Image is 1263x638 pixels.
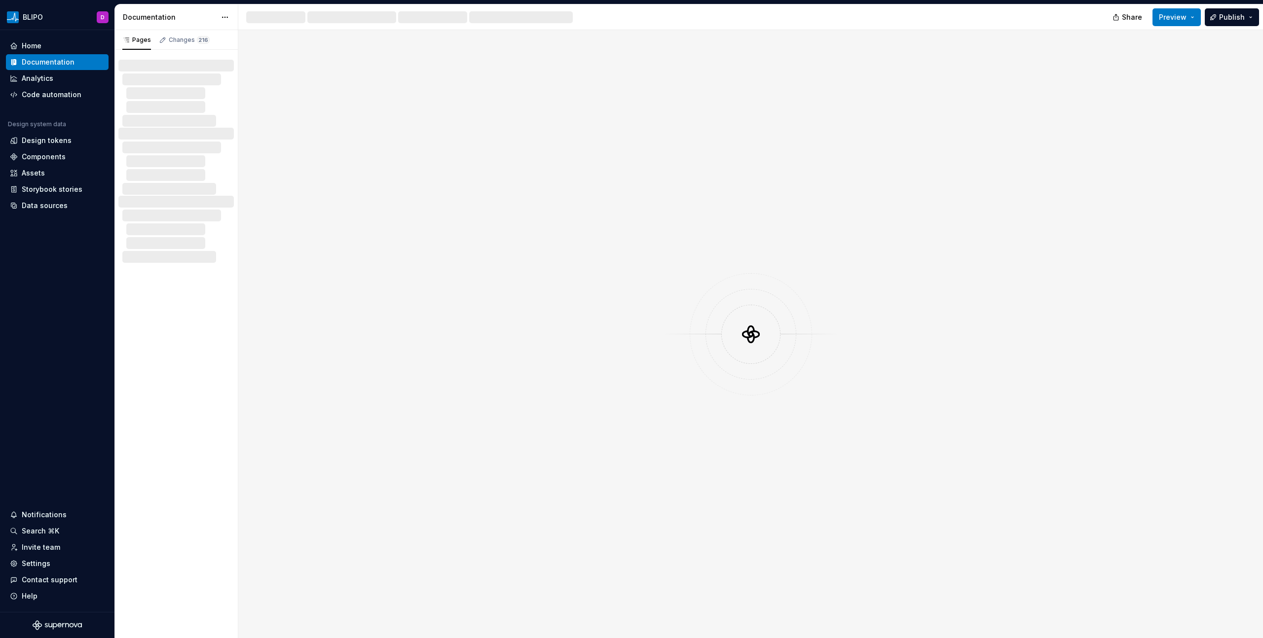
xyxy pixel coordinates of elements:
[123,12,216,22] div: Documentation
[6,523,109,539] button: Search ⌘K
[22,542,60,552] div: Invite team
[6,149,109,165] a: Components
[6,38,109,54] a: Home
[6,133,109,148] a: Design tokens
[6,539,109,555] a: Invite team
[6,54,109,70] a: Documentation
[1205,8,1259,26] button: Publish
[6,71,109,86] a: Analytics
[6,507,109,523] button: Notifications
[122,36,151,44] div: Pages
[22,41,41,51] div: Home
[33,620,82,630] svg: Supernova Logo
[22,591,37,601] div: Help
[22,184,82,194] div: Storybook stories
[6,572,109,588] button: Contact support
[22,73,53,83] div: Analytics
[6,588,109,604] button: Help
[22,168,45,178] div: Assets
[101,13,105,21] div: D
[22,90,81,100] div: Code automation
[22,136,72,145] div: Design tokens
[6,198,109,213] a: Data sources
[8,120,66,128] div: Design system data
[1159,12,1187,22] span: Preview
[22,57,74,67] div: Documentation
[22,559,50,568] div: Settings
[1108,8,1149,26] button: Share
[6,181,109,197] a: Storybook stories
[197,36,210,44] span: 216
[22,526,59,536] div: Search ⌘K
[22,201,68,211] div: Data sources
[22,510,67,520] div: Notifications
[6,87,109,103] a: Code automation
[22,152,66,162] div: Components
[7,11,19,23] img: 45309493-d480-4fb3-9f86-8e3098b627c9.png
[6,165,109,181] a: Assets
[2,6,112,28] button: BLIPOD
[1122,12,1142,22] span: Share
[22,575,77,585] div: Contact support
[169,36,210,44] div: Changes
[23,12,43,22] div: BLIPO
[1219,12,1245,22] span: Publish
[1152,8,1201,26] button: Preview
[6,556,109,571] a: Settings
